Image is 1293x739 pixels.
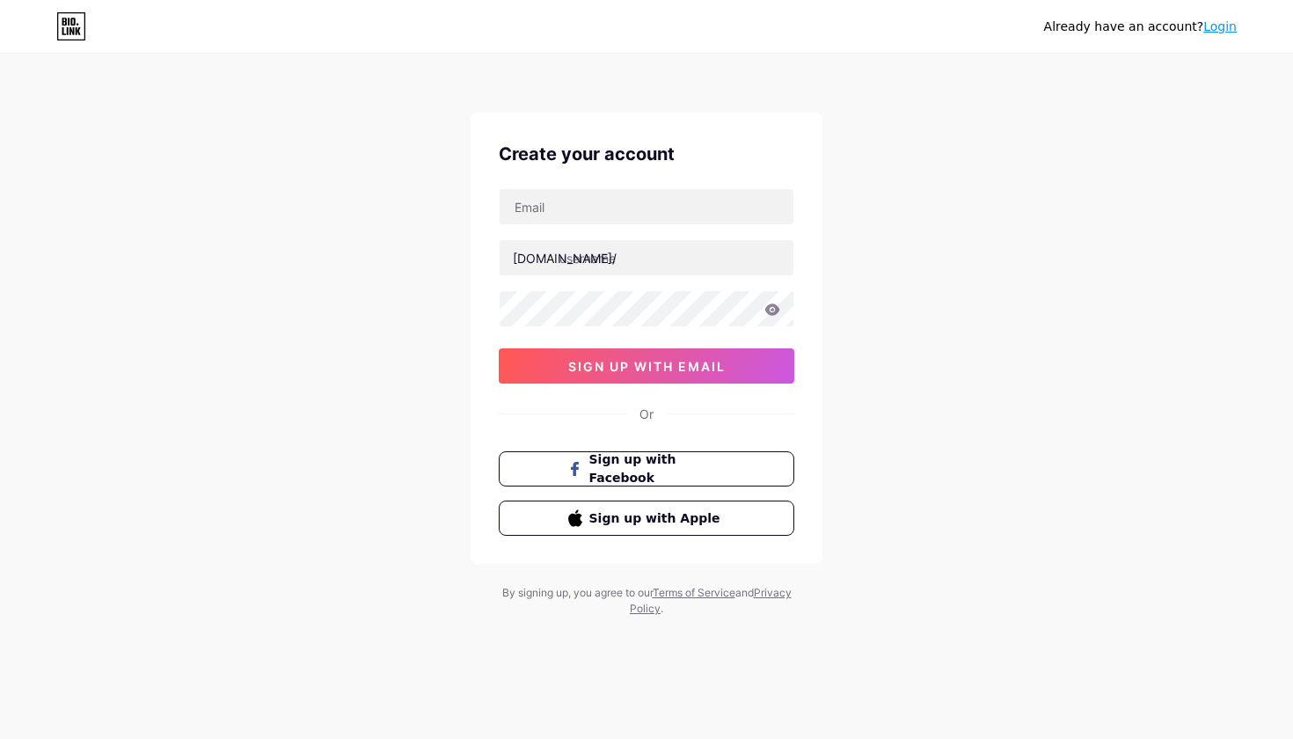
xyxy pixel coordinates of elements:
div: By signing up, you agree to our and . [497,585,796,617]
input: username [500,240,793,275]
a: Terms of Service [653,586,735,599]
button: Sign up with Apple [499,501,794,536]
button: sign up with email [499,348,794,384]
a: Login [1203,19,1237,33]
span: sign up with email [568,359,726,374]
button: Sign up with Facebook [499,451,794,487]
div: [DOMAIN_NAME]/ [513,249,617,267]
div: Or [639,405,654,423]
span: Sign up with Facebook [589,450,726,487]
div: Create your account [499,141,794,167]
span: Sign up with Apple [589,509,726,528]
div: Already have an account? [1044,18,1237,36]
input: Email [500,189,793,224]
